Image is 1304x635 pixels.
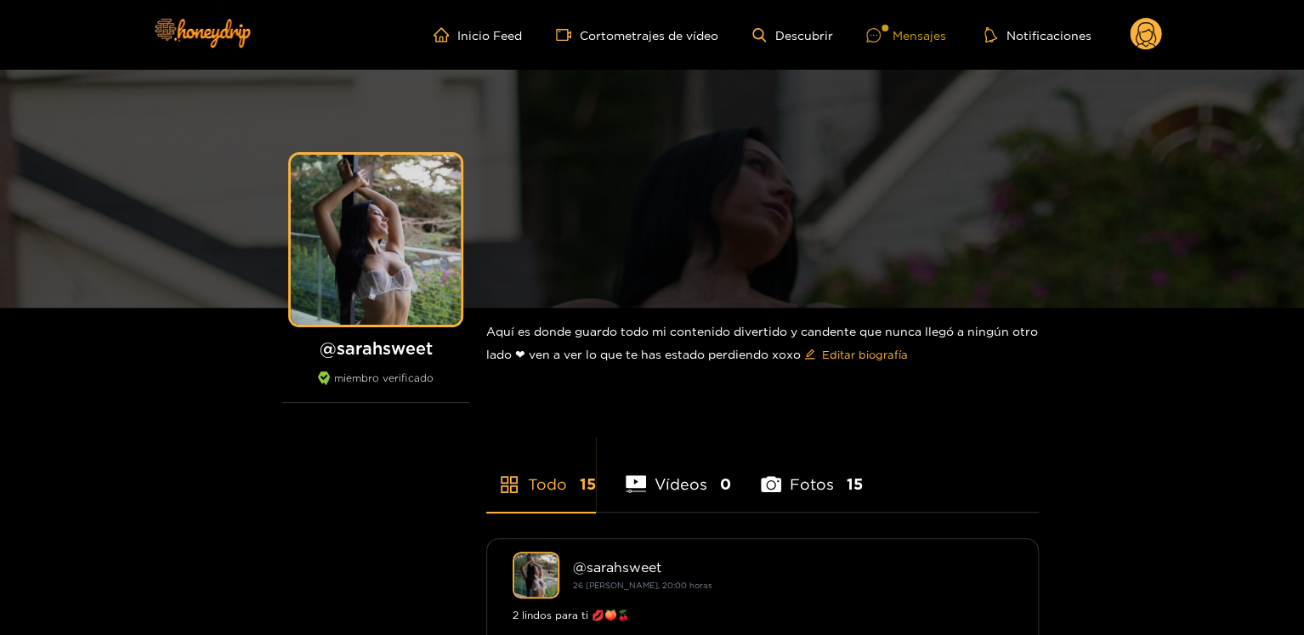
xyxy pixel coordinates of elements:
[774,29,832,42] font: Descubrir
[434,27,522,43] a: Inicio Feed
[892,29,945,42] font: Mensajes
[979,26,1096,43] button: Notificaciones
[486,325,1038,360] font: Aquí es donde guardo todo mi contenido divertido y candente que nunca llegó a ningún otro lado ❤︎...
[556,27,718,43] a: Cortometrajes de vídeo
[334,372,434,383] font: miembro verificado
[790,475,834,492] font: Fotos
[580,29,718,42] font: Cortometrajes de vídeo
[804,349,815,361] span: editar
[556,27,580,43] span: cámara de vídeo
[801,341,911,368] button: editarEditar biografía
[580,475,596,492] font: 15
[822,349,908,360] font: Editar biografía
[513,552,559,598] img: Sarah Sweet
[720,475,731,492] font: 0
[499,474,519,495] span: tienda de aplicaciones
[528,475,567,492] font: Todo
[573,559,661,575] font: @sarahsweet
[655,475,707,492] font: Vídeos
[513,609,630,621] font: 2 lindos para ti 💋🍑🍒
[573,581,712,590] font: 26 [PERSON_NAME], 20:00 horas
[847,475,863,492] font: 15
[752,28,832,43] a: Descubrir
[320,338,433,357] font: @sarahsweet
[434,27,457,43] span: hogar
[1006,29,1091,42] font: Notificaciones
[457,29,522,42] font: Inicio Feed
